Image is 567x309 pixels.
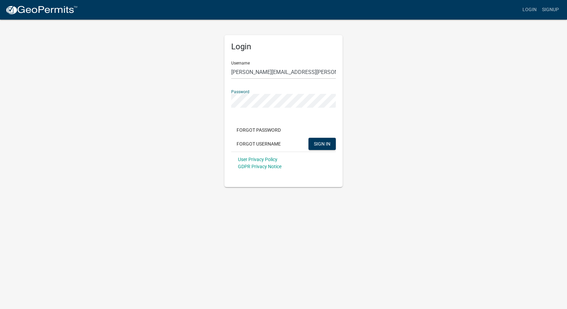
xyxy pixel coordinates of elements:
[539,3,562,16] a: Signup
[308,138,336,150] button: SIGN IN
[231,138,286,150] button: Forgot Username
[231,42,336,52] h5: Login
[520,3,539,16] a: Login
[238,157,277,162] a: User Privacy Policy
[314,141,330,146] span: SIGN IN
[238,164,281,169] a: GDPR Privacy Notice
[231,124,286,136] button: Forgot Password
